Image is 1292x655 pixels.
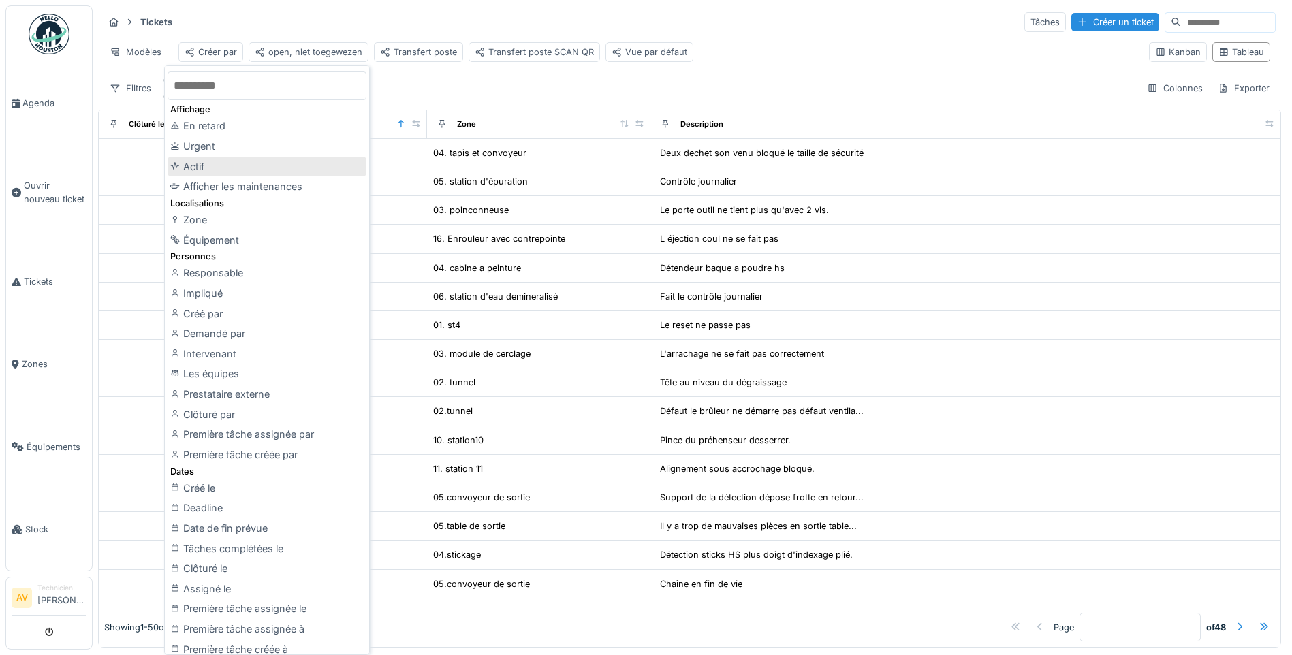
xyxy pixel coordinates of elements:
[660,491,864,504] div: Support de la détection dépose frotte en retour...
[660,434,791,447] div: Pince du préhenseur desserrer.
[168,619,366,639] div: Première tâche assignée à
[168,250,366,263] div: Personnes
[1141,78,1209,98] div: Colonnes
[104,42,168,62] div: Modèles
[168,558,366,579] div: Clôturé le
[168,103,366,116] div: Affichage
[168,478,366,498] div: Créé le
[168,323,366,344] div: Demandé par
[1218,46,1264,59] div: Tableau
[660,548,853,561] div: Détection sticks HS plus doigt d'indexage plié.
[168,157,366,177] div: Actif
[433,491,530,504] div: 05.convoyeur de sortie
[433,319,460,332] div: 01. st4
[660,404,864,417] div: Défaut le brûleur ne démarre pas défaut ventila...
[168,210,366,230] div: Zone
[433,434,484,447] div: 10. station10
[660,606,860,619] div: La ma haine est à l arrêt avec un crochet bloqué
[660,204,829,217] div: Le porte outil ne tient plus qu'avec 2 vis.
[433,462,483,475] div: 11. station 11
[1071,13,1159,31] div: Créer un ticket
[168,176,366,197] div: Afficher les maintenances
[135,16,178,29] strong: Tickets
[168,230,366,251] div: Équipement
[168,579,366,599] div: Assigné le
[1024,12,1066,32] div: Tâches
[433,146,526,159] div: 04. tapis et convoyeur
[380,46,457,59] div: Transfert poste
[168,518,366,539] div: Date de fin prévue
[168,498,366,518] div: Deadline
[168,283,366,304] div: Impliqué
[680,118,723,130] div: Description
[433,261,521,274] div: 04. cabine a peinture
[25,523,86,536] span: Stock
[660,319,751,332] div: Le reset ne passe pas
[29,14,69,54] img: Badge_color-CXgf-gQk.svg
[457,118,476,130] div: Zone
[168,424,366,445] div: Première tâche assignée par
[433,204,509,217] div: 03. poinconneuse
[660,290,763,303] div: Fait le contrôle journalier
[433,175,528,188] div: 05. station d'épuration
[12,588,32,608] li: AV
[433,376,475,389] div: 02. tunnel
[1212,78,1276,98] div: Exporter
[433,404,473,417] div: 02.tunnel
[168,344,366,364] div: Intervenant
[255,46,362,59] div: open, niet toegewezen
[22,357,86,370] span: Zones
[37,583,86,593] div: Technicien
[660,261,785,274] div: Détendeur baque a poudre hs
[660,175,737,188] div: Contrôle journalier
[27,441,86,453] span: Équipements
[168,539,366,559] div: Tâches complétées le
[433,232,565,245] div: 16. Enrouleur avec contrepointe
[660,520,857,532] div: Il y a trop de mauvaises pièces en sortie table...
[660,347,824,360] div: L'arrachage ne se fait pas correctement
[168,116,366,136] div: En retard
[433,347,531,360] div: 03. module de cerclage
[168,445,366,465] div: Première tâche créée par
[433,520,505,532] div: 05.table de sortie
[475,46,594,59] div: Transfert poste SCAN QR
[104,620,189,633] div: Showing 1 - 50 of 2367
[1155,46,1201,59] div: Kanban
[37,583,86,612] li: [PERSON_NAME]
[660,577,742,590] div: Chaîne en fin de vie
[433,548,481,561] div: 04.stickage
[168,404,366,425] div: Clôturé par
[104,78,157,98] div: Filtres
[168,364,366,384] div: Les équipes
[24,179,86,205] span: Ouvrir nouveau ticket
[168,263,366,283] div: Responsable
[22,97,86,110] span: Agenda
[660,232,778,245] div: L éjection coul ne se fait pas
[168,598,366,619] div: Première tâche assignée le
[660,146,864,159] div: Deux dechet son venu bloqué le taille de sécurité
[168,465,366,478] div: Dates
[1206,620,1226,633] strong: of 48
[433,290,558,303] div: 06. station d'eau demineralisé
[168,197,366,210] div: Localisations
[185,46,237,59] div: Créer par
[168,136,366,157] div: Urgent
[168,304,366,324] div: Créé par
[24,275,86,288] span: Tickets
[168,384,366,404] div: Prestataire externe
[129,118,165,130] div: Clôturé le
[433,577,530,590] div: 05.convoyeur de sortie
[660,376,787,389] div: Tête au niveau du dégraissage
[433,606,482,619] div: 01. station 1
[660,462,815,475] div: Alignement sous accrochage bloqué.
[612,46,687,59] div: Vue par défaut
[1054,620,1074,633] div: Page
